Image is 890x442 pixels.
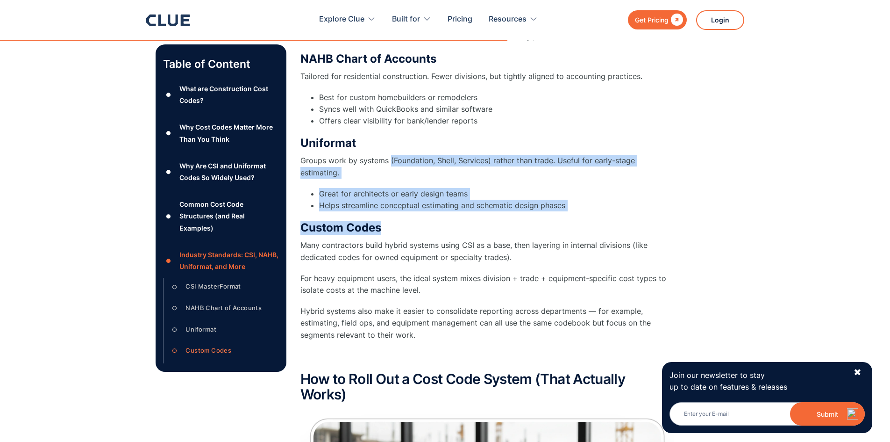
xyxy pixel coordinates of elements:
[635,14,669,26] div: Get Pricing
[669,402,865,426] input: Enter your E-mail
[392,5,420,34] div: Built for
[319,115,674,127] li: Offers clear visibility for bank/lender reports
[448,5,472,34] a: Pricing
[185,281,241,293] div: CSI MasterFormat
[319,103,674,115] li: Syncs well with QuickBooks and similar software
[169,344,272,358] a: ○Custom Codes
[185,345,231,356] div: Custom Codes
[854,367,862,378] div: ✖
[319,92,674,103] li: Best for custom homebuilders or remodelers
[185,302,262,314] div: NAHB Chart of Accounts
[300,52,674,66] h3: NAHB Chart of Accounts
[847,408,858,420] img: ext_logo_danger.svg
[163,83,279,106] a: ●What are Construction Cost Codes?
[185,324,216,335] div: Uniformat
[169,301,180,315] div: ○
[179,198,278,234] div: Common Cost Code Structures (and Real Examples)
[169,301,272,315] a: ○NAHB Chart of Accounts
[163,254,174,268] div: ●
[163,209,174,223] div: ●
[169,323,180,337] div: ○
[300,155,674,178] p: Groups work by systems (Foundation, Shell, Services) rather than trade. Useful for early-stage es...
[392,5,431,34] div: Built for
[300,273,674,296] p: For heavy equipment users, the ideal system mixes division + trade + equipment-specific cost type...
[300,221,674,235] h3: Custom Codes
[319,5,376,34] div: Explore Clue
[790,402,865,426] button: Submit
[169,280,180,294] div: ○
[169,344,180,358] div: ○
[300,239,674,263] p: Many contractors build hybrid systems using CSI as a base, then layering in internal divisions (l...
[319,200,674,211] li: Helps streamline conceptual estimating and schematic design phases
[669,370,845,393] p: Join our newsletter to stay up to date on features & releases
[163,57,279,72] p: Table of Content
[489,5,527,34] div: Resources
[489,5,538,34] div: Resources
[300,136,674,150] h3: Uniformat
[163,165,174,179] div: ●
[179,249,278,272] div: Industry Standards: CSI, NAHB, Uniformat, and More
[319,188,674,200] li: Great for architects or early design teams
[628,10,687,29] a: Get Pricing
[163,160,279,183] a: ●Why Are CSI and Uniformat Codes So Widely Used?
[179,160,278,183] div: Why Are CSI and Uniformat Codes So Widely Used?
[319,5,364,34] div: Explore Clue
[179,122,278,145] div: Why Cost Codes Matter More Than You Think
[163,122,279,145] a: ●Why Cost Codes Matter More Than You Think
[163,249,279,272] a: ●Industry Standards: CSI, NAHB, Uniformat, and More
[163,88,174,102] div: ●
[300,350,674,362] p: ‍
[669,14,683,26] div: 
[179,83,278,106] div: What are Construction Cost Codes?
[163,198,279,234] a: ●Common Cost Code Structures (and Real Examples)
[696,10,744,30] a: Login
[169,323,272,337] a: ○Uniformat
[300,71,674,82] p: Tailored for residential construction. Fewer divisions, but tightly aligned to accounting practices.
[169,280,272,294] a: ○CSI MasterFormat
[300,305,674,341] p: Hybrid systems also make it easier to consolidate reporting across departments — for example, est...
[163,126,174,140] div: ●
[300,371,674,402] h2: How to Roll Out a Cost Code System (That Actually Works)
